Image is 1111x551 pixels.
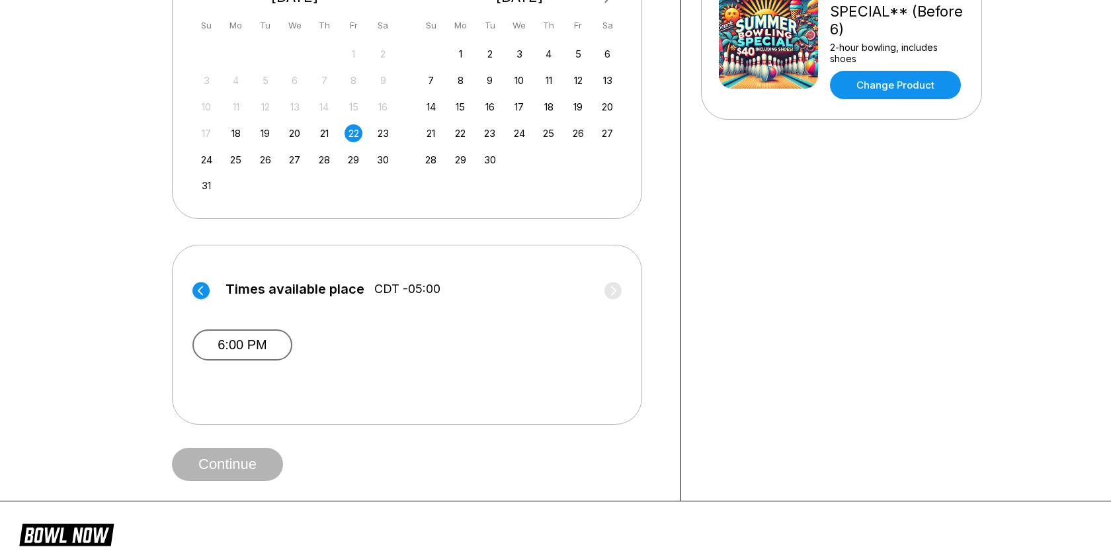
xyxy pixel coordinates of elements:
[481,98,499,116] div: Choose Tuesday, September 16th, 2025
[511,17,528,34] div: We
[227,151,245,169] div: Choose Monday, August 25th, 2025
[286,98,304,116] div: Not available Wednesday, August 13th, 2025
[481,17,499,34] div: Tu
[374,17,392,34] div: Sa
[422,98,440,116] div: Choose Sunday, September 14th, 2025
[198,98,216,116] div: Not available Sunday, August 10th, 2025
[452,124,470,142] div: Choose Monday, September 22nd, 2025
[192,329,292,360] button: 6:00 PM
[374,98,392,116] div: Not available Saturday, August 16th, 2025
[511,124,528,142] div: Choose Wednesday, September 24th, 2025
[481,151,499,169] div: Choose Tuesday, September 30th, 2025
[286,124,304,142] div: Choose Wednesday, August 20th, 2025
[315,151,333,169] div: Choose Thursday, August 28th, 2025
[569,17,587,34] div: Fr
[569,71,587,89] div: Choose Friday, September 12th, 2025
[286,151,304,169] div: Choose Wednesday, August 27th, 2025
[198,124,216,142] div: Not available Sunday, August 17th, 2025
[257,17,274,34] div: Tu
[374,71,392,89] div: Not available Saturday, August 9th, 2025
[257,71,274,89] div: Not available Tuesday, August 5th, 2025
[345,124,362,142] div: Choose Friday, August 22nd, 2025
[511,71,528,89] div: Choose Wednesday, September 10th, 2025
[598,17,616,34] div: Sa
[345,45,362,63] div: Not available Friday, August 1st, 2025
[598,71,616,89] div: Choose Saturday, September 13th, 2025
[452,151,470,169] div: Choose Monday, September 29th, 2025
[227,124,245,142] div: Choose Monday, August 18th, 2025
[830,42,964,64] div: 2-hour bowling, includes shoes
[345,17,362,34] div: Fr
[257,151,274,169] div: Choose Tuesday, August 26th, 2025
[422,151,440,169] div: Choose Sunday, September 28th, 2025
[540,98,557,116] div: Choose Thursday, September 18th, 2025
[452,98,470,116] div: Choose Monday, September 15th, 2025
[540,71,557,89] div: Choose Thursday, September 11th, 2025
[481,45,499,63] div: Choose Tuesday, September 2nd, 2025
[569,45,587,63] div: Choose Friday, September 5th, 2025
[257,124,274,142] div: Choose Tuesday, August 19th, 2025
[374,282,440,296] span: CDT -05:00
[227,98,245,116] div: Not available Monday, August 11th, 2025
[511,45,528,63] div: Choose Wednesday, September 3rd, 2025
[226,282,364,296] span: Times available place
[227,71,245,89] div: Not available Monday, August 4th, 2025
[315,98,333,116] div: Not available Thursday, August 14th, 2025
[511,98,528,116] div: Choose Wednesday, September 17th, 2025
[540,17,557,34] div: Th
[422,71,440,89] div: Choose Sunday, September 7th, 2025
[196,44,394,195] div: month 2025-08
[374,151,392,169] div: Choose Saturday, August 30th, 2025
[257,98,274,116] div: Not available Tuesday, August 12th, 2025
[452,17,470,34] div: Mo
[598,45,616,63] div: Choose Saturday, September 6th, 2025
[286,71,304,89] div: Not available Wednesday, August 6th, 2025
[481,124,499,142] div: Choose Tuesday, September 23rd, 2025
[198,151,216,169] div: Choose Sunday, August 24th, 2025
[569,98,587,116] div: Choose Friday, September 19th, 2025
[422,17,440,34] div: Su
[421,44,619,169] div: month 2025-09
[598,124,616,142] div: Choose Saturday, September 27th, 2025
[227,17,245,34] div: Mo
[830,71,961,99] a: Change Product
[422,124,440,142] div: Choose Sunday, September 21st, 2025
[374,124,392,142] div: Choose Saturday, August 23rd, 2025
[198,71,216,89] div: Not available Sunday, August 3rd, 2025
[345,71,362,89] div: Not available Friday, August 8th, 2025
[345,98,362,116] div: Not available Friday, August 15th, 2025
[315,17,333,34] div: Th
[345,151,362,169] div: Choose Friday, August 29th, 2025
[315,124,333,142] div: Choose Thursday, August 21st, 2025
[452,71,470,89] div: Choose Monday, September 8th, 2025
[286,17,304,34] div: We
[315,71,333,89] div: Not available Thursday, August 7th, 2025
[481,71,499,89] div: Choose Tuesday, September 9th, 2025
[598,98,616,116] div: Choose Saturday, September 20th, 2025
[374,45,392,63] div: Not available Saturday, August 2nd, 2025
[198,177,216,194] div: Choose Sunday, August 31st, 2025
[540,124,557,142] div: Choose Thursday, September 25th, 2025
[569,124,587,142] div: Choose Friday, September 26th, 2025
[198,17,216,34] div: Su
[540,45,557,63] div: Choose Thursday, September 4th, 2025
[452,45,470,63] div: Choose Monday, September 1st, 2025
